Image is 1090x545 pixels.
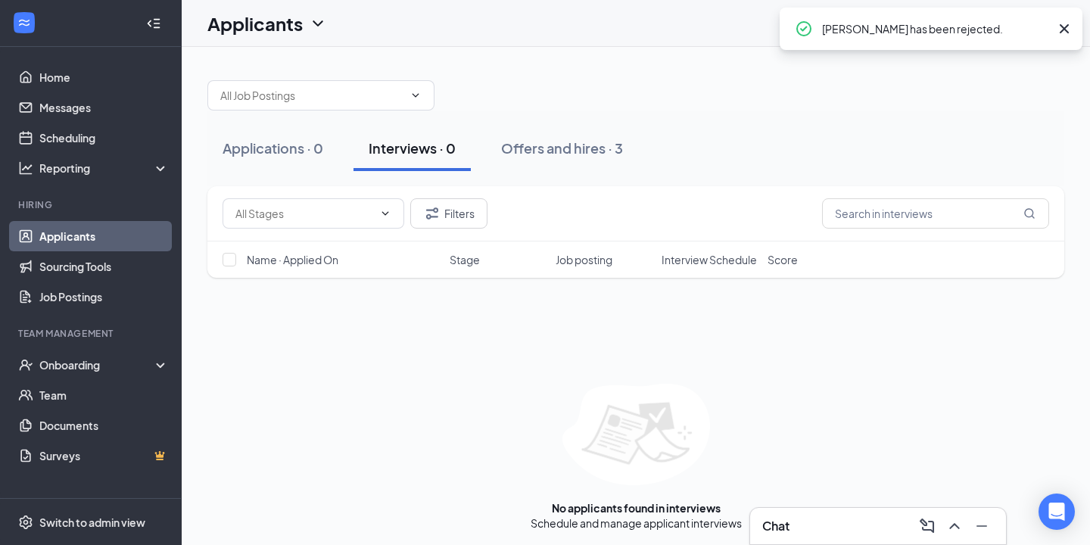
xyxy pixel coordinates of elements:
span: Interview Schedule [662,252,757,267]
svg: ComposeMessage [918,517,936,535]
svg: Cross [1055,20,1073,38]
button: ComposeMessage [915,514,939,538]
span: Job posting [556,252,612,267]
a: Scheduling [39,123,169,153]
h1: Applicants [207,11,303,36]
div: Team Management [18,327,166,340]
svg: Minimize [973,517,991,535]
svg: UserCheck [18,357,33,372]
div: Open Intercom Messenger [1039,494,1075,530]
a: Sourcing Tools [39,251,169,282]
svg: WorkstreamLogo [17,15,32,30]
span: Name · Applied On [247,252,338,267]
input: All Stages [235,205,373,222]
input: Search in interviews [822,198,1049,229]
div: Switch to admin view [39,515,145,530]
svg: Collapse [146,16,161,31]
div: [PERSON_NAME] has been rejected. [822,20,1049,38]
svg: MagnifyingGlass [1023,207,1035,220]
div: No applicants found in interviews [552,500,721,515]
a: SurveysCrown [39,441,169,471]
svg: Filter [423,204,441,223]
button: ChevronUp [942,514,967,538]
img: empty-state [562,384,710,485]
svg: CheckmarkCircle [795,20,813,38]
div: Applications · 0 [223,139,323,157]
div: Schedule and manage applicant interviews [531,515,742,531]
span: Score [768,252,798,267]
svg: ChevronDown [410,89,422,101]
svg: Settings [18,515,33,530]
a: Job Postings [39,282,169,312]
svg: ChevronUp [945,517,964,535]
button: Minimize [970,514,994,538]
div: Offers and hires · 3 [501,139,623,157]
div: Interviews · 0 [369,139,456,157]
div: Reporting [39,160,170,176]
svg: Analysis [18,160,33,176]
span: Stage [450,252,480,267]
a: Documents [39,410,169,441]
svg: ChevronDown [379,207,391,220]
a: Home [39,62,169,92]
svg: ChevronDown [309,14,327,33]
button: Filter Filters [410,198,487,229]
a: Messages [39,92,169,123]
input: All Job Postings [220,87,403,104]
h3: Chat [762,518,789,534]
div: Onboarding [39,357,156,372]
div: Hiring [18,198,166,211]
a: Applicants [39,221,169,251]
a: Team [39,380,169,410]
